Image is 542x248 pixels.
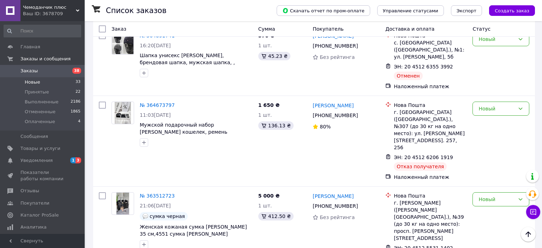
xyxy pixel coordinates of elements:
button: Наверх [521,227,536,242]
img: Фото товару [112,32,134,54]
span: Отмененные [25,109,55,115]
span: 38 [72,68,81,74]
div: г. [GEOGRAPHIC_DATA] ([GEOGRAPHIC_DATA].), №307 (до 30 кг на одно место): ул. [PERSON_NAME][STREE... [394,109,467,151]
button: Экспорт [451,5,482,16]
span: 1 [70,157,76,163]
div: 136.13 ₴ [258,121,294,130]
span: Заказы и сообщения [20,56,71,62]
button: Чат с покупателем [526,205,540,219]
span: Сумма [258,26,275,32]
span: Без рейтинга [320,54,355,60]
a: Фото товару [112,32,134,55]
span: Экспорт [457,8,476,13]
span: Управление статусами [383,8,438,13]
span: Создать заказ [495,8,529,13]
span: 1 шт. [258,43,272,48]
span: Отзывы [20,188,39,194]
div: г. [PERSON_NAME] ([PERSON_NAME][GEOGRAPHIC_DATA].), №39 (до 30 кг на одно место): просп. [PERSON_... [394,199,467,242]
div: Новый [478,35,515,43]
span: сумка черная [150,213,185,219]
div: 412.50 ₴ [258,212,294,220]
a: № 363512723 [140,193,175,199]
a: [PERSON_NAME] [313,193,354,200]
button: Управление статусами [377,5,444,16]
span: Оплаченные [25,119,55,125]
div: 45.23 ₴ [258,52,290,60]
span: 1 шт. [258,203,272,208]
span: Новые [25,79,40,85]
span: 3 [76,157,81,163]
div: Ваш ID: 3678709 [23,11,85,17]
span: Выполненные [25,99,59,105]
div: с. [GEOGRAPHIC_DATA] ([GEOGRAPHIC_DATA].), №1: ул. [PERSON_NAME], 5б [394,39,467,60]
div: [PHONE_NUMBER] [311,201,359,211]
span: Без рейтинга [320,214,355,220]
button: Создать заказ [489,5,535,16]
span: Покупатели [20,200,49,206]
div: Новый [478,195,515,203]
a: Фото товару [112,192,134,215]
span: ЭН: 20 4512 6206 1919 [394,155,453,160]
span: Главная [20,44,40,50]
span: Показатели работы компании [20,169,65,182]
a: Мужской подарочный набор [PERSON_NAME] кошелек, ремень двусторонний, ремень [PERSON_NAME], кошеле... [140,122,243,149]
span: Заказы [20,68,38,74]
div: [PHONE_NUMBER] [311,41,359,51]
span: 5 000 ₴ [258,193,280,199]
span: Принятые [25,89,49,95]
span: 1865 [71,109,80,115]
span: 22 [76,89,80,95]
span: Товары и услуги [20,145,60,152]
span: 2186 [71,99,80,105]
span: Каталог ProSale [20,212,59,218]
span: Сообщения [20,133,48,140]
button: Скачать отчет по пром-оплате [277,5,370,16]
a: Фото товару [112,102,134,124]
div: Нова Пошта [394,102,467,109]
span: 16:20[DATE] [140,43,171,48]
span: Аналитика [20,224,47,230]
div: Наложенный платеж [394,83,467,90]
span: 21:06[DATE] [140,203,171,208]
span: Скачать отчет по пром-оплате [282,7,365,14]
span: Статус [472,26,490,32]
img: Фото товару [115,102,131,124]
div: Нова Пошта [394,192,467,199]
span: Чемоданчик плюс [23,4,76,11]
span: 11:03[DATE] [140,112,171,118]
span: Покупатель [313,26,344,32]
span: 4 [78,119,80,125]
div: Новый [478,105,515,113]
div: Наложенный платеж [394,174,467,181]
span: Уведомления [20,157,53,164]
a: № 364673797 [140,102,175,108]
a: Женская кожаная сумка [PERSON_NAME] 35 см,4551 сумка [PERSON_NAME] натуральная кожа [140,224,247,244]
img: Фото товару [116,193,129,214]
span: 80% [320,124,331,129]
div: [PHONE_NUMBER] [311,110,359,120]
span: 1 шт. [258,112,272,118]
div: Отменен [394,72,422,80]
div: Отказ получателя [394,162,447,171]
h1: Список заказов [106,6,167,15]
span: 33 [76,79,80,85]
span: ЭН: 20 4512 6355 3992 [394,64,453,69]
a: Шапка унисекс [PERSON_NAME], брендовая шапка, мужская шапка, , стильная шапка [140,53,235,72]
span: 1 650 ₴ [258,102,280,108]
a: Создать заказ [482,7,535,13]
a: [PERSON_NAME] [313,102,354,109]
span: Заказ [112,26,126,32]
input: Поиск [4,25,81,37]
img: :speech_balloon: [143,213,148,219]
span: Доставка и оплата [385,26,434,32]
